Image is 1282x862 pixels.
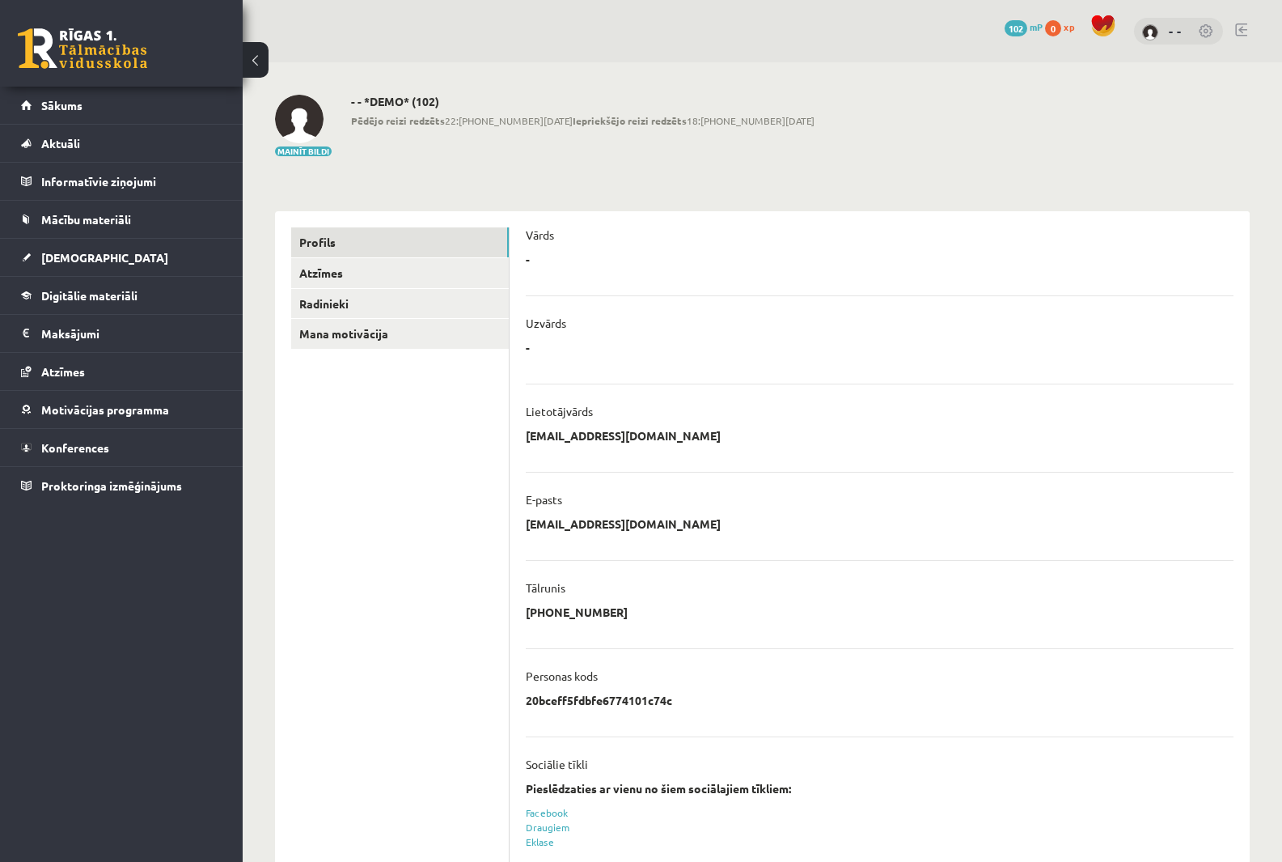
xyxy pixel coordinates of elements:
[1169,23,1182,39] a: - -
[1030,20,1043,33] span: mP
[573,114,687,127] b: Iepriekšējo reizi redzēts
[526,835,554,848] a: Eklase
[21,429,222,466] a: Konferences
[526,428,721,443] p: [EMAIL_ADDRESS][DOMAIN_NAME]
[526,781,791,796] strong: Pieslēdzaties ar vienu no šiem sociālajiem tīkliem:
[21,201,222,238] a: Mācību materiāli
[526,252,530,266] p: -
[291,227,509,257] a: Profils
[526,821,570,834] a: Draugiem
[1045,20,1061,36] span: 0
[526,227,554,242] p: Vārds
[526,757,588,771] p: Sociālie tīkli
[21,125,222,162] a: Aktuāli
[41,250,168,265] span: [DEMOGRAPHIC_DATA]
[41,402,169,417] span: Motivācijas programma
[351,113,814,128] span: 22:[PHONE_NUMBER][DATE] 18:[PHONE_NUMBER][DATE]
[21,277,222,314] a: Digitālie materiāli
[41,98,83,113] span: Sākums
[21,467,222,504] a: Proktoringa izmēģinājums
[526,404,593,418] p: Lietotājvārds
[41,212,131,227] span: Mācību materiāli
[1045,20,1082,33] a: 0 xp
[526,492,562,507] p: E-pasts
[526,580,565,595] p: Tālrunis
[41,136,80,151] span: Aktuāli
[18,28,147,69] a: Rīgas 1. Tālmācības vidusskola
[526,669,598,683] p: Personas kods
[1142,24,1158,40] img: - -
[41,163,222,200] legend: Informatīvie ziņojumi
[41,478,182,493] span: Proktoringa izmēģinājums
[21,87,222,124] a: Sākums
[275,95,324,143] img: - -
[291,289,509,319] a: Radinieki
[526,316,566,330] p: Uzvārds
[1064,20,1074,33] span: xp
[291,258,509,288] a: Atzīmes
[21,315,222,352] a: Maksājumi
[21,163,222,200] a: Informatīvie ziņojumi
[41,288,138,303] span: Digitālie materiāli
[1005,20,1043,33] a: 102 mP
[351,114,445,127] b: Pēdējo reizi redzēts
[21,353,222,390] a: Atzīmes
[21,391,222,428] a: Motivācijas programma
[526,605,628,619] p: [PHONE_NUMBER]
[526,340,530,355] p: -
[291,319,509,349] a: Mana motivācija
[526,806,568,819] a: Facebook
[526,516,721,531] p: [EMAIL_ADDRESS][DOMAIN_NAME]
[21,239,222,276] a: [DEMOGRAPHIC_DATA]
[275,146,332,156] button: Mainīt bildi
[526,693,672,707] p: 20bceff5fdbfe6774101c74c
[351,95,814,108] h2: - - *DEMO* (102)
[41,315,222,352] legend: Maksājumi
[1005,20,1027,36] span: 102
[41,440,109,455] span: Konferences
[41,364,85,379] span: Atzīmes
